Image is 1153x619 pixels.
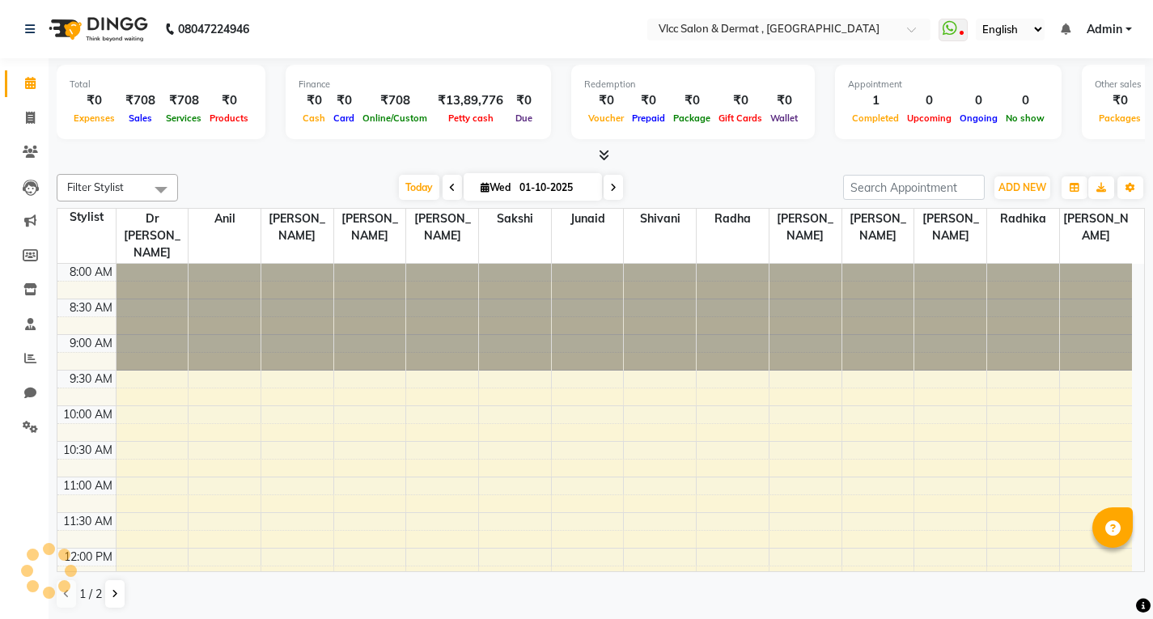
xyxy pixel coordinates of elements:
[162,91,206,110] div: ₹708
[299,91,329,110] div: ₹0
[628,91,669,110] div: ₹0
[60,477,116,494] div: 11:00 AM
[1002,91,1049,110] div: 0
[903,112,956,124] span: Upcoming
[41,6,152,52] img: logo
[66,264,116,281] div: 8:00 AM
[329,91,358,110] div: ₹0
[60,513,116,530] div: 11:30 AM
[552,209,624,229] span: Junaid
[697,209,769,229] span: Radha
[848,91,903,110] div: 1
[299,112,329,124] span: Cash
[956,112,1002,124] span: Ongoing
[329,112,358,124] span: Card
[987,209,1059,229] span: Radhika
[956,91,1002,110] div: 0
[842,209,914,246] span: [PERSON_NAME]
[70,112,119,124] span: Expenses
[1095,91,1145,110] div: ₹0
[769,209,841,246] span: [PERSON_NAME]
[584,112,628,124] span: Voucher
[714,91,766,110] div: ₹0
[70,78,252,91] div: Total
[584,78,802,91] div: Redemption
[299,78,538,91] div: Finance
[477,181,515,193] span: Wed
[406,209,478,246] span: [PERSON_NAME]
[334,209,406,246] span: [PERSON_NAME]
[178,6,249,52] b: 08047224946
[843,175,985,200] input: Search Appointment
[584,91,628,110] div: ₹0
[206,112,252,124] span: Products
[431,91,510,110] div: ₹13,89,776
[444,112,498,124] span: Petty cash
[914,209,986,246] span: [PERSON_NAME]
[714,112,766,124] span: Gift Cards
[61,549,116,566] div: 12:00 PM
[515,176,596,200] input: 2025-10-01
[1095,112,1145,124] span: Packages
[206,91,252,110] div: ₹0
[903,91,956,110] div: 0
[766,112,802,124] span: Wallet
[70,91,119,110] div: ₹0
[67,180,124,193] span: Filter Stylist
[79,586,102,603] span: 1 / 2
[510,91,538,110] div: ₹0
[766,91,802,110] div: ₹0
[848,78,1049,91] div: Appointment
[162,112,206,124] span: Services
[60,406,116,423] div: 10:00 AM
[358,112,431,124] span: Online/Custom
[261,209,333,246] span: [PERSON_NAME]
[189,209,261,229] span: Anil
[998,181,1046,193] span: ADD NEW
[66,335,116,352] div: 9:00 AM
[479,209,551,229] span: Sakshi
[628,112,669,124] span: Prepaid
[125,112,156,124] span: Sales
[57,209,116,226] div: Stylist
[117,209,189,263] span: Dr [PERSON_NAME]
[66,299,116,316] div: 8:30 AM
[624,209,696,229] span: Shivani
[511,112,536,124] span: Due
[358,91,431,110] div: ₹708
[66,371,116,388] div: 9:30 AM
[669,91,714,110] div: ₹0
[669,112,714,124] span: Package
[1087,21,1122,38] span: Admin
[119,91,162,110] div: ₹708
[1002,112,1049,124] span: No show
[60,442,116,459] div: 10:30 AM
[994,176,1050,199] button: ADD NEW
[848,112,903,124] span: Completed
[1060,209,1132,246] span: [PERSON_NAME]
[399,175,439,200] span: Today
